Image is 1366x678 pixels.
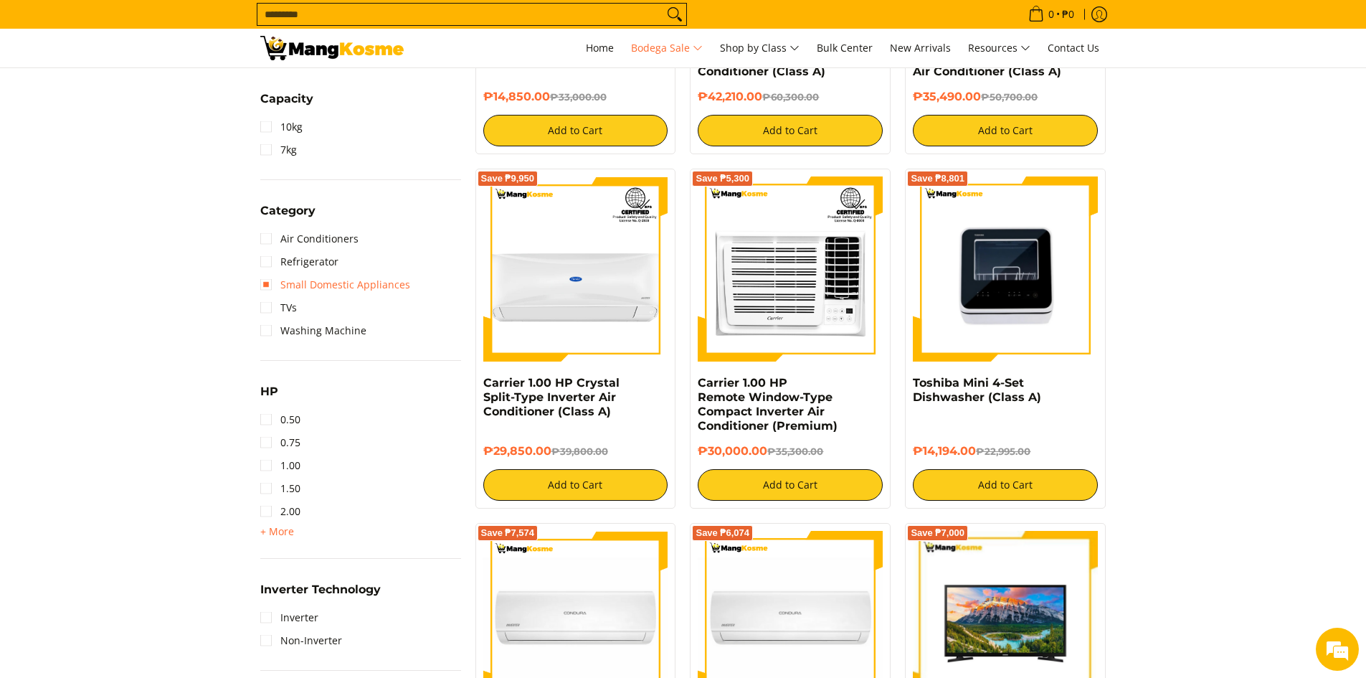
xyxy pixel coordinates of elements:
[260,296,297,319] a: TVs
[481,174,535,183] span: Save ₱9,950
[911,174,964,183] span: Save ₱8,801
[260,431,300,454] a: 0.75
[260,454,300,477] a: 1.00
[767,446,823,457] del: ₱35,300.00
[762,91,819,103] del: ₱60,300.00
[911,529,964,537] span: Save ₱7,000
[260,386,278,397] span: HP
[483,115,668,146] button: Add to Cart
[698,90,883,104] h6: ₱42,210.00
[260,93,313,105] span: Capacity
[260,523,294,540] summary: Open
[260,500,300,523] a: 2.00
[913,90,1098,104] h6: ₱35,490.00
[551,446,608,457] del: ₱39,800.00
[890,41,951,55] span: New Arrivals
[631,39,703,57] span: Bodega Sale
[483,469,668,501] button: Add to Cart
[1060,9,1076,19] span: ₱0
[1046,9,1056,19] span: 0
[696,174,749,183] span: Save ₱5,300
[260,250,338,273] a: Refrigerator
[483,176,668,362] img: Carrier 1.00 HP Crystal Split-Type Inverter Air Conditioner (Class A)
[260,606,318,629] a: Inverter
[260,205,316,217] span: Category
[260,116,303,138] a: 10kg
[817,41,873,55] span: Bulk Center
[883,29,958,67] a: New Arrivals
[698,469,883,501] button: Add to Cart
[260,386,278,408] summary: Open
[260,273,410,296] a: Small Domestic Appliances
[260,319,366,342] a: Washing Machine
[1048,41,1099,55] span: Contact Us
[913,176,1098,362] img: Toshiba Mini 4-Set Dishwasher (Class A)
[260,584,381,595] span: Inverter Technology
[7,392,273,442] textarea: Type your message and hit 'Enter'
[1024,6,1078,22] span: •
[713,29,807,67] a: Shop by Class
[483,444,668,458] h6: ₱29,850.00
[913,376,1041,404] a: Toshiba Mini 4-Set Dishwasher (Class A)
[260,138,297,161] a: 7kg
[698,176,883,362] img: Carrier 1.00 HP Remote Window-Type Compact Inverter Air Conditioner (Premium)
[624,29,710,67] a: Bodega Sale
[75,80,241,99] div: Chat with us now
[961,29,1038,67] a: Resources
[913,444,1098,458] h6: ₱14,194.00
[913,115,1098,146] button: Add to Cart
[260,93,313,116] summary: Open
[968,39,1030,57] span: Resources
[698,115,883,146] button: Add to Cart
[976,446,1030,457] del: ₱22,995.00
[260,408,300,431] a: 0.50
[83,181,198,326] span: We're online!
[720,39,800,57] span: Shop by Class
[260,629,342,652] a: Non-Inverter
[418,29,1106,67] nav: Main Menu
[550,91,607,103] del: ₱33,000.00
[913,469,1098,501] button: Add to Cart
[260,205,316,227] summary: Open
[579,29,621,67] a: Home
[260,584,381,606] summary: Open
[235,7,270,42] div: Minimize live chat window
[260,526,294,537] span: + More
[663,4,686,25] button: Search
[696,529,749,537] span: Save ₱6,074
[698,444,883,458] h6: ₱30,000.00
[981,91,1038,103] del: ₱50,700.00
[1040,29,1106,67] a: Contact Us
[483,90,668,104] h6: ₱14,850.00
[810,29,880,67] a: Bulk Center
[483,376,620,418] a: Carrier 1.00 HP Crystal Split-Type Inverter Air Conditioner (Class A)
[260,36,404,60] img: Bodega Sale l Mang Kosme: Cost-Efficient &amp; Quality Home Appliances
[260,477,300,500] a: 1.50
[481,529,535,537] span: Save ₱7,574
[586,41,614,55] span: Home
[698,376,838,433] a: Carrier 1.00 HP Remote Window-Type Compact Inverter Air Conditioner (Premium)
[260,227,359,250] a: Air Conditioners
